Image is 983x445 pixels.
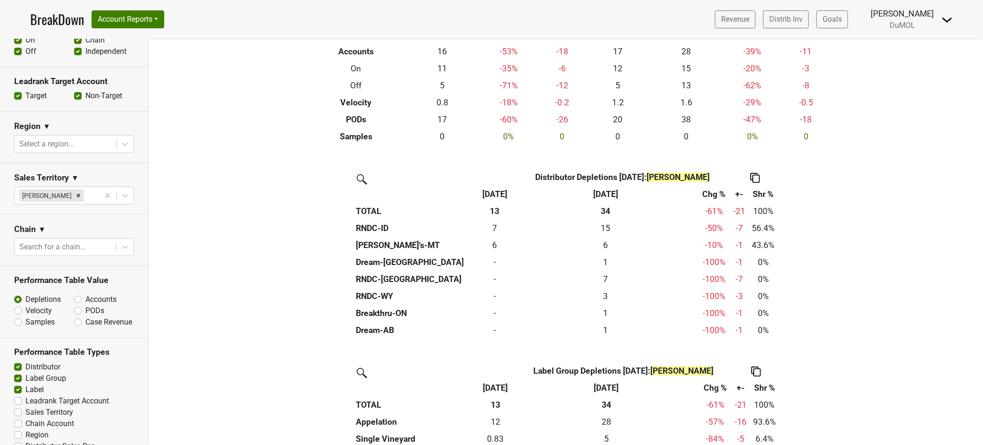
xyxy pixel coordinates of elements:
[71,172,79,184] span: ▼
[475,271,514,288] td: 0
[733,206,745,216] span: -21
[30,9,84,29] a: BreakDown
[516,273,695,285] div: 7
[85,34,105,46] label: Chain
[890,21,915,30] span: DuMOL
[478,273,512,285] div: -
[478,256,512,268] div: -
[733,256,745,268] div: -1
[750,173,760,183] img: Copy to clipboard
[14,121,41,131] h3: Region
[784,128,828,145] td: 0
[304,128,408,145] th: Samples
[353,322,475,339] th: Dream-AB
[516,222,695,234] div: 15
[647,172,710,182] span: [PERSON_NAME]
[353,288,475,305] th: RNDC-WY
[514,322,697,339] th: 1.000
[353,237,475,254] th: [PERSON_NAME]'s-MT
[748,254,779,271] td: 0%
[25,418,74,429] label: Chain Account
[715,10,756,28] a: Revenue
[784,77,828,94] td: -8
[25,384,44,395] label: Label
[705,206,723,216] span: -61%
[25,34,35,46] label: On
[784,60,828,77] td: -3
[353,413,477,430] th: Appelation
[304,43,408,60] th: Accounts
[85,46,126,57] label: Independent
[353,186,475,203] th: &nbsp;: activate to sort column ascending
[697,305,731,322] td: -100 %
[541,111,584,128] td: -26
[353,220,475,237] th: RNDC-ID
[477,94,541,111] td: -18 %
[475,305,514,322] td: 0
[733,273,745,285] div: -7
[732,379,749,396] th: +-: activate to sort column ascending
[516,324,695,336] div: 1
[584,94,652,111] td: 1.2
[353,271,475,288] th: RNDC-[GEOGRAPHIC_DATA]
[516,307,695,319] div: 1
[479,416,512,428] div: 12
[541,128,584,145] td: 0
[721,94,785,111] td: -29 %
[25,361,60,373] label: Distributor
[652,43,721,60] td: 28
[25,317,55,328] label: Samples
[784,43,828,60] td: -11
[25,395,109,407] label: Leadrank Target Account
[514,237,697,254] th: 6.330
[514,362,732,379] th: Label Group Depletions [DATE] :
[85,317,132,328] label: Case Revenue
[748,220,779,237] td: 56.4%
[652,94,721,111] td: 1.6
[749,396,780,413] td: 100%
[514,254,697,271] th: 1.000
[475,288,514,305] td: 0
[652,111,721,128] td: 38
[784,111,828,128] td: -18
[477,77,541,94] td: -71 %
[304,77,408,94] th: Off
[541,77,584,94] td: -12
[478,290,512,302] div: -
[721,77,785,94] td: -62 %
[304,111,408,128] th: PODs
[85,305,104,317] label: PODs
[652,128,721,145] td: 0
[478,324,512,336] div: -
[475,203,514,220] th: 13
[475,220,514,237] td: 7.334
[353,203,475,220] th: TOTAL
[584,60,652,77] td: 12
[353,305,475,322] th: Breakthru-ON
[514,288,697,305] th: 3.000
[408,43,477,60] td: 16
[517,416,696,428] div: 28
[697,288,731,305] td: -100 %
[475,254,514,271] td: 0
[721,43,785,60] td: -39 %
[25,373,66,384] label: Label Group
[516,256,695,268] div: 1
[697,220,731,237] td: -50 %
[721,60,785,77] td: -20 %
[25,90,47,102] label: Target
[652,77,721,94] td: 13
[816,10,848,28] a: Goals
[698,413,732,430] td: -57 %
[478,307,512,319] div: -
[517,433,696,445] div: 5
[514,186,697,203] th: Aug '24: activate to sort column ascending
[584,128,652,145] td: 0
[735,400,747,410] span: -21
[25,305,52,317] label: Velocity
[584,111,652,128] td: 20
[748,186,779,203] th: Shr %: activate to sort column ascending
[748,271,779,288] td: 0%
[14,275,134,285] h3: Performance Table Value
[514,169,731,186] th: Distributor Depletions [DATE] :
